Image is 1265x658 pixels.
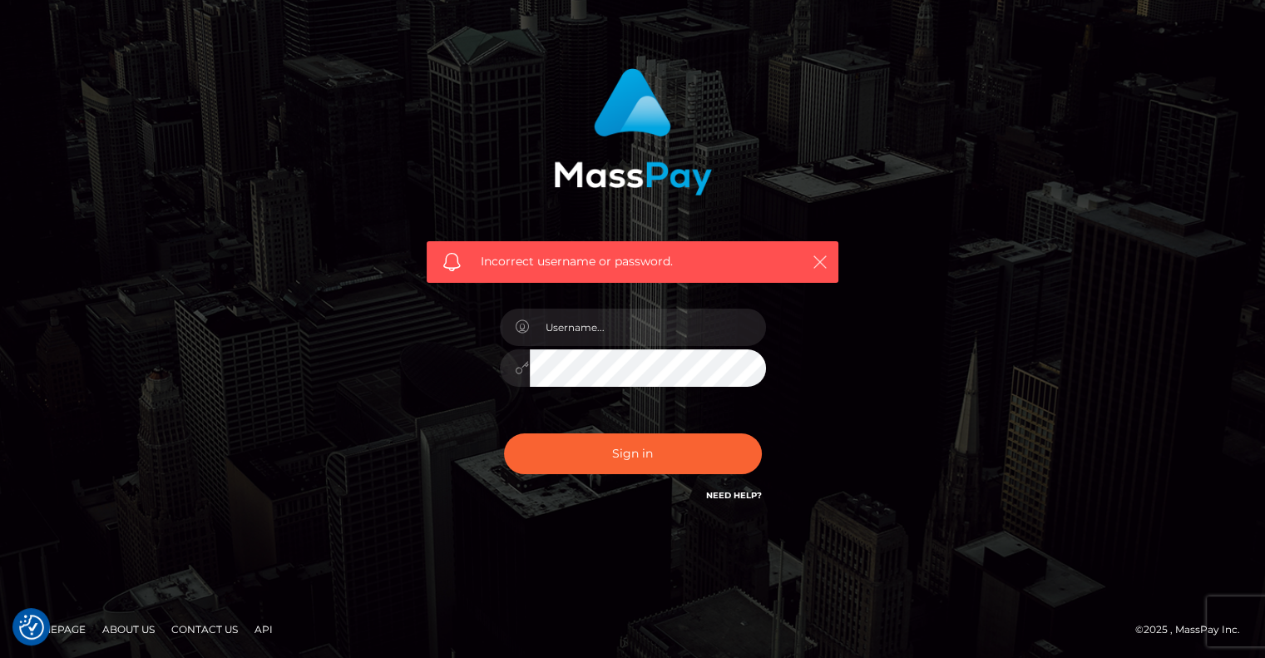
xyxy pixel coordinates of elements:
button: Consent Preferences [19,615,44,640]
img: MassPay Login [554,68,712,195]
a: Need Help? [706,490,762,501]
input: Username... [530,309,766,346]
div: © 2025 , MassPay Inc. [1135,621,1253,639]
span: Incorrect username or password. [481,253,784,270]
button: Sign in [504,433,762,474]
a: About Us [96,616,161,642]
a: Contact Us [165,616,245,642]
img: Revisit consent button [19,615,44,640]
a: API [248,616,279,642]
a: Homepage [18,616,92,642]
